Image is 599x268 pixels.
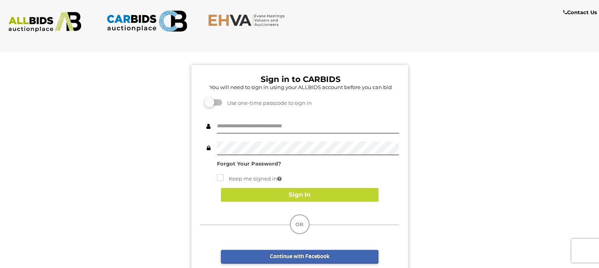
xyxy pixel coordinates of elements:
[563,9,597,15] b: Contact Us
[221,188,378,202] button: Sign In
[217,174,282,183] label: Keep me signed in
[221,250,378,264] a: Continue with Facebook
[202,84,399,90] h5: You will need to sign in using your ALLBIDS account before you can bid
[4,12,85,32] img: ALLBIDS.com.au
[217,160,281,167] a: Forgot Your Password?
[290,214,310,234] div: OR
[261,74,341,84] b: Sign in to CARBIDS
[208,14,289,26] img: EHVA.com.au
[223,100,312,106] span: Use one-time passcode to sign in
[106,8,187,34] img: CARBIDS.com.au
[563,8,599,17] a: Contact Us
